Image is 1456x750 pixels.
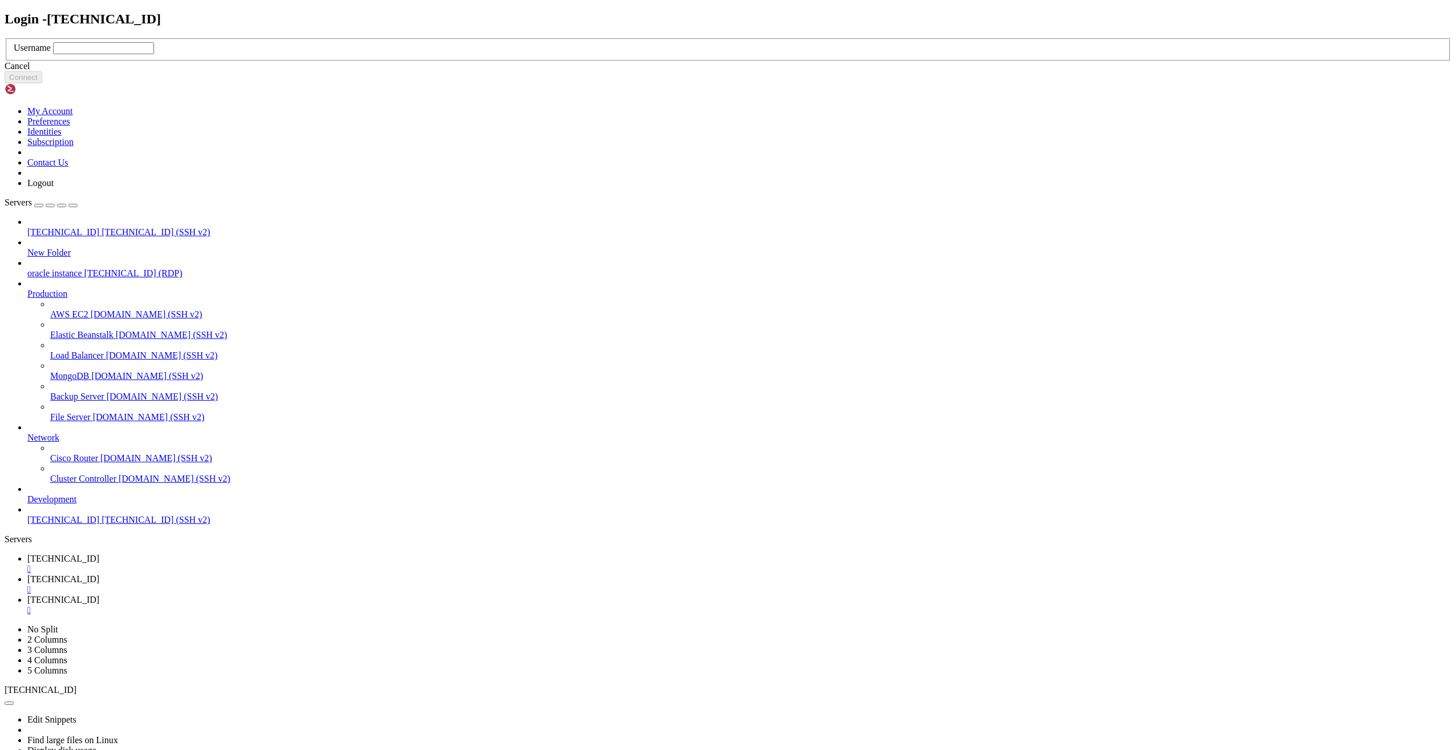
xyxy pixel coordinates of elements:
x-row: Connecting [TECHNICAL_ID]... [5,5,1308,14]
span: Network [27,433,59,442]
span: Cluster Controller [50,474,116,483]
div: Cancel [5,61,1451,71]
span: [DOMAIN_NAME] (SSH v2) [91,371,203,381]
div: (28, 7) [139,72,144,82]
span: [TECHNICAL_ID] (RDP) [84,268,183,278]
span: AWS EC2 [50,309,88,319]
span: [TECHNICAL_ID] [27,227,99,237]
li: [TECHNICAL_ID] [TECHNICAL_ID] (SSH v2) [27,217,1451,237]
a: Cisco Router [DOMAIN_NAME] (SSH v2) [50,453,1451,463]
span: [TECHNICAL_ID] (SSH v2) [102,515,210,525]
a: 77.242.254.198 [27,595,1451,615]
a: 77.242.242.247 [27,574,1451,595]
a: 5 Columns [27,666,67,675]
div: Servers [5,534,1451,545]
x-row: [root@bastion-miran-dnd ~]# [5,53,1308,63]
span: [DOMAIN_NAME] (SSH v2) [106,350,218,360]
x-row: [root@bastion-miran-dnd ~]# [5,63,1308,72]
x-row: Welcome to Elastic Cloud Service [5,14,1308,24]
li: File Server [DOMAIN_NAME] (SSH v2) [50,402,1451,422]
span: Servers [5,197,32,207]
span: Development [27,494,76,504]
img: Shellngn [5,83,70,95]
li: Development [27,484,1451,505]
li: AWS EC2 [DOMAIN_NAME] (SSH v2) [50,299,1451,320]
a: No Split [27,624,58,634]
a: Development [27,494,1451,505]
li: MongoDB [DOMAIN_NAME] (SSH v2) [50,361,1451,381]
span: [TECHNICAL_ID] [27,574,99,584]
span: Cisco Router [50,453,98,463]
x-row: [root@bastion-miran-dnd ~]# [5,72,1308,82]
span: [DOMAIN_NAME] (SSH v2) [100,453,212,463]
a: Find large files on Linux [27,735,118,745]
x-row: [root@bastion-miran-dnd ~]# [5,43,1308,53]
a: Cluster Controller [DOMAIN_NAME] (SSH v2) [50,474,1451,484]
a: Network [27,433,1451,443]
a: My Account [27,106,73,116]
a: AWS EC2 [DOMAIN_NAME] (SSH v2) [50,309,1451,320]
a:  [27,584,1451,595]
h2: Login - [TECHNICAL_ID] [5,11,1451,27]
li: Production [27,279,1451,422]
span: [DOMAIN_NAME] (SSH v2) [119,474,230,483]
li: oracle instance [TECHNICAL_ID] (RDP) [27,258,1451,279]
a: Edit Snippets [27,715,76,724]
span: [TECHNICAL_ID] [5,685,76,695]
li: Cisco Router [DOMAIN_NAME] (SSH v2) [50,443,1451,463]
a: [TECHNICAL_ID] [TECHNICAL_ID] (SSH v2) [27,515,1451,525]
li: New Folder [27,237,1451,258]
span: Backup Server [50,392,104,401]
a: Preferences [27,116,70,126]
li: [TECHNICAL_ID] [TECHNICAL_ID] (SSH v2) [27,505,1451,525]
span: Load Balancer [50,350,104,360]
span: Elastic Beanstalk [50,330,114,340]
li: Load Balancer [DOMAIN_NAME] (SSH v2) [50,340,1451,361]
a: Load Balancer [DOMAIN_NAME] (SSH v2) [50,350,1451,361]
a: oracle instance [TECHNICAL_ID] (RDP) [27,268,1451,279]
span: [TECHNICAL_ID] [27,515,99,525]
a: 77.242.254.198 [27,554,1451,574]
span: New Folder [27,248,71,257]
li: Elastic Beanstalk [DOMAIN_NAME] (SSH v2) [50,320,1451,340]
span: [DOMAIN_NAME] (SSH v2) [116,330,228,340]
span: [TECHNICAL_ID] [27,554,99,563]
a: Servers [5,197,78,207]
span: File Server [50,412,91,422]
a: Subscription [27,137,74,147]
li: Network [27,422,1451,484]
label: Username [14,43,51,53]
a: Production [27,289,1451,299]
li: Cluster Controller [DOMAIN_NAME] (SSH v2) [50,463,1451,484]
a: File Server [DOMAIN_NAME] (SSH v2) [50,412,1451,422]
a: 3 Columns [27,645,67,655]
button: Connect [5,71,42,83]
span: Production [27,289,67,299]
span: [DOMAIN_NAME] (SSH v2) [91,309,203,319]
div: (0, 1) [5,14,9,24]
a: Contact Us [27,158,68,167]
a: Logout [27,178,54,188]
span: [DOMAIN_NAME] (SSH v2) [93,412,205,422]
a: Backup Server [DOMAIN_NAME] (SSH v2) [50,392,1451,402]
a: Identities [27,127,62,136]
x-row: [root@bastion-miran-dnd ~]# [5,34,1308,43]
a: MongoDB [DOMAIN_NAME] (SSH v2) [50,371,1451,381]
a: New Folder [27,248,1451,258]
a: [TECHNICAL_ID] [TECHNICAL_ID] (SSH v2) [27,227,1451,237]
a: 4 Columns [27,655,67,665]
a:  [27,605,1451,615]
span: [TECHNICAL_ID] (SSH v2) [102,227,210,237]
a:  [27,564,1451,574]
span: [TECHNICAL_ID] [27,595,99,604]
span: [DOMAIN_NAME] (SSH v2) [107,392,219,401]
a: Elastic Beanstalk [DOMAIN_NAME] (SSH v2) [50,330,1451,340]
li: Backup Server [DOMAIN_NAME] (SSH v2) [50,381,1451,402]
span: MongoDB [50,371,89,381]
a: 2 Columns [27,635,67,644]
span: oracle instance [27,268,82,278]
